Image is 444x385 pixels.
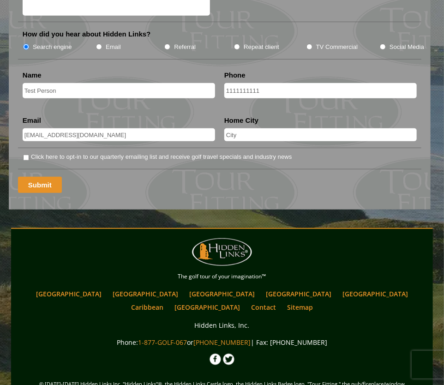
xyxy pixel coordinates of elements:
a: [GEOGRAPHIC_DATA] [185,287,259,301]
a: [GEOGRAPHIC_DATA] [261,287,336,301]
label: Referral [174,42,196,52]
a: 1-877-GOLF-067 [138,338,187,347]
p: The golf tour of your imagination™ [13,271,431,282]
label: Phone [224,71,246,80]
label: Social Media [390,42,424,52]
label: Email [23,116,41,125]
a: Contact [246,301,281,314]
p: Phone: or | Fax: [PHONE_NUMBER] [13,337,431,348]
a: Caribbean [126,301,168,314]
label: How did you hear about Hidden Links? [23,30,151,39]
a: Sitemap [282,301,318,314]
label: Home City [224,116,258,125]
input: Submit [18,177,62,193]
img: Facebook [210,354,221,365]
a: [GEOGRAPHIC_DATA] [108,287,183,301]
a: [PHONE_NUMBER] [193,338,251,347]
p: Hidden Links, Inc. [13,319,431,331]
label: Search engine [33,42,72,52]
img: Twitter [223,354,234,365]
a: [GEOGRAPHIC_DATA] [170,301,245,314]
a: [GEOGRAPHIC_DATA] [31,287,106,301]
label: Email [106,42,121,52]
a: [GEOGRAPHIC_DATA] [338,287,413,301]
label: Click here to opt-in to our quarterly emailing list and receive golf travel specials and industry... [31,152,292,162]
label: Name [23,71,42,80]
label: Repeat client [244,42,279,52]
label: TV Commercial [316,42,358,52]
